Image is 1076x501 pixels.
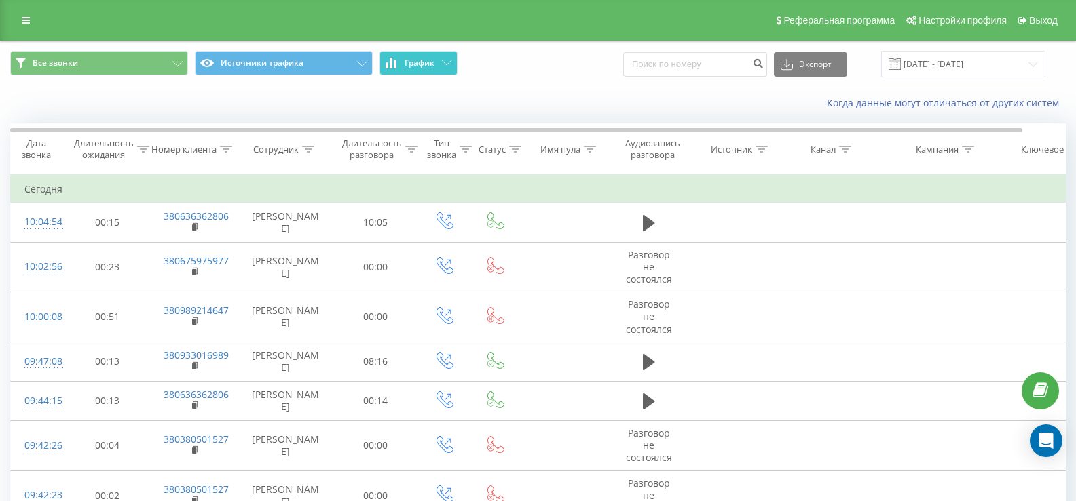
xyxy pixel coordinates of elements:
div: Тип звонка [427,138,456,161]
span: Все звонки [33,58,78,68]
div: 10:00:08 [24,304,52,330]
div: Статус [479,144,506,155]
div: Сотрудник [253,144,299,155]
td: [PERSON_NAME] [238,242,333,292]
a: 380636362806 [164,209,229,222]
div: 09:44:15 [24,388,52,414]
button: График [379,51,458,75]
td: [PERSON_NAME] [238,342,333,381]
td: [PERSON_NAME] [238,203,333,242]
div: Open Intercom Messenger [1030,424,1062,457]
td: 00:23 [65,242,150,292]
div: Дата звонка [11,138,61,161]
div: Номер клиента [151,144,217,155]
input: Поиск по номеру [623,52,767,77]
td: 00:13 [65,381,150,420]
td: 10:05 [333,203,418,242]
div: 09:47:08 [24,348,52,375]
td: 00:51 [65,292,150,342]
span: Разговор не состоялся [626,248,672,285]
td: 00:13 [65,342,150,381]
div: Канал [811,144,836,155]
div: 10:02:56 [24,254,52,280]
a: Когда данные могут отличаться от других систем [827,96,1066,109]
td: 00:14 [333,381,418,420]
div: 10:04:54 [24,209,52,235]
td: 00:00 [333,242,418,292]
button: Все звонки [10,51,188,75]
div: Кампания [916,144,959,155]
div: Аудиозапись разговора [620,138,686,161]
td: [PERSON_NAME] [238,292,333,342]
button: Экспорт [774,52,847,77]
span: Настройки профиля [919,15,1007,26]
td: 00:00 [333,292,418,342]
td: [PERSON_NAME] [238,381,333,420]
span: Разговор не состоялся [626,426,672,464]
a: 380380501527 [164,433,229,445]
a: 380933016989 [164,348,229,361]
td: 00:00 [333,421,418,471]
div: Имя пула [540,144,580,155]
button: Источники трафика [195,51,373,75]
span: Выход [1029,15,1058,26]
span: График [405,58,434,68]
td: [PERSON_NAME] [238,421,333,471]
a: 380380501527 [164,483,229,496]
span: Разговор не состоялся [626,298,672,335]
a: 380989214647 [164,304,229,317]
div: Длительность разговора [342,138,402,161]
td: 00:04 [65,421,150,471]
a: 380636362806 [164,388,229,401]
td: 08:16 [333,342,418,381]
span: Реферальная программа [783,15,895,26]
div: Длительность ожидания [74,138,134,161]
td: 00:15 [65,203,150,242]
a: 380675975977 [164,254,229,267]
div: 09:42:26 [24,433,52,459]
div: Источник [711,144,752,155]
